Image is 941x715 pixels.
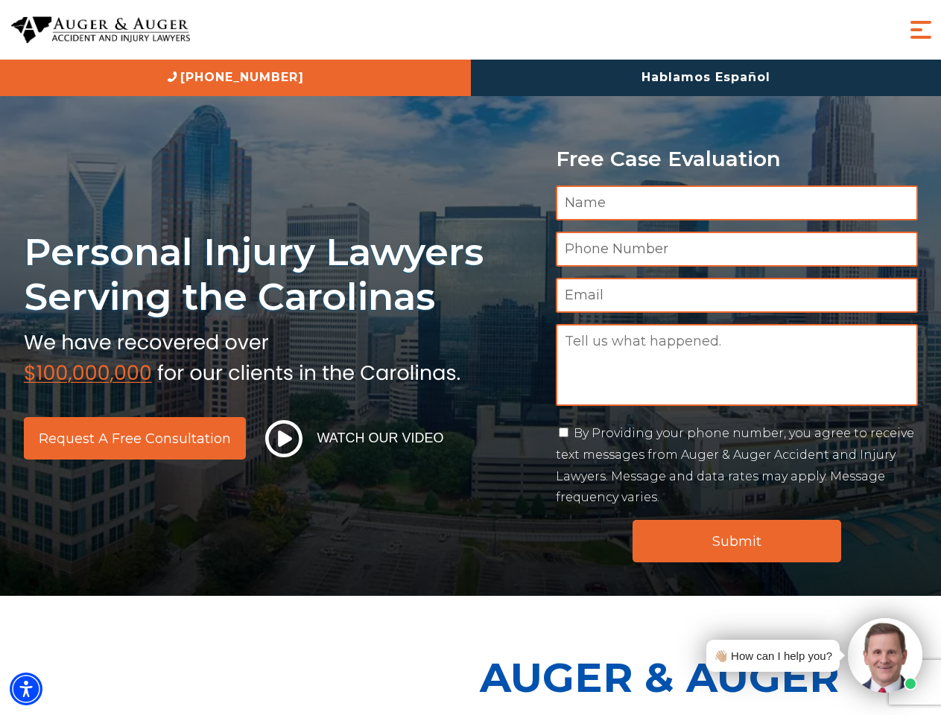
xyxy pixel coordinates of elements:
[24,229,538,320] h1: Personal Injury Lawyers Serving the Carolinas
[480,641,933,714] p: Auger & Auger
[11,16,190,44] img: Auger & Auger Accident and Injury Lawyers Logo
[10,673,42,705] div: Accessibility Menu
[24,327,460,384] img: sub text
[633,520,841,562] input: Submit
[39,432,231,445] span: Request a Free Consultation
[556,232,918,267] input: Phone Number
[714,646,832,666] div: 👋🏼 How can I help you?
[24,417,246,460] a: Request a Free Consultation
[906,15,936,45] button: Menu
[848,618,922,693] img: Intaker widget Avatar
[556,426,914,504] label: By Providing your phone number, you agree to receive text messages from Auger & Auger Accident an...
[556,278,918,313] input: Email
[556,185,918,220] input: Name
[261,419,449,458] button: Watch Our Video
[556,147,918,171] p: Free Case Evaluation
